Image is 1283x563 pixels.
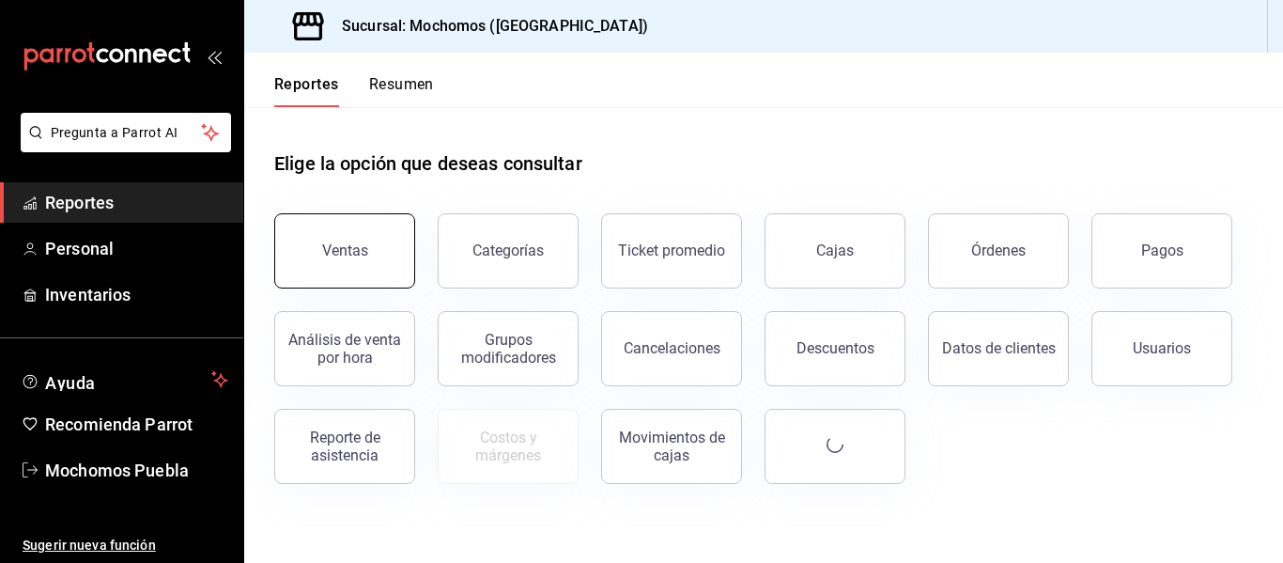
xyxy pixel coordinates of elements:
div: Cajas [816,242,854,259]
div: Usuarios [1133,339,1191,357]
button: Categorías [438,213,579,289]
span: Sugerir nueva función [23,536,228,555]
button: Ticket promedio [601,213,742,289]
button: Movimientos de cajas [601,409,742,484]
div: Pagos [1141,242,1183,259]
div: Órdenes [971,242,1026,259]
span: Personal [45,236,228,261]
button: Pregunta a Parrot AI [21,113,231,152]
div: Ventas [322,242,368,259]
button: Grupos modificadores [438,311,579,386]
div: Datos de clientes [942,339,1056,357]
span: Mochomos Puebla [45,458,228,483]
div: navigation tabs [274,75,434,107]
button: Órdenes [928,213,1069,289]
span: Pregunta a Parrot AI [51,123,202,143]
a: Pregunta a Parrot AI [13,136,231,156]
button: Análisis de venta por hora [274,311,415,386]
button: Resumen [369,75,434,107]
button: Contrata inventarios para ver este reporte [438,409,579,484]
button: Datos de clientes [928,311,1069,386]
div: Costos y márgenes [450,429,566,464]
h3: Sucursal: Mochomos ([GEOGRAPHIC_DATA]) [327,15,648,38]
button: Pagos [1091,213,1232,289]
span: Recomienda Parrot [45,412,228,437]
div: Descuentos [796,339,874,357]
button: Usuarios [1091,311,1232,386]
div: Cancelaciones [624,339,720,357]
span: Reportes [45,190,228,215]
span: Inventarios [45,282,228,307]
h1: Elige la opción que deseas consultar [274,149,582,178]
div: Ticket promedio [618,242,725,259]
div: Grupos modificadores [450,331,566,367]
button: Descuentos [765,311,905,386]
button: Cancelaciones [601,311,742,386]
button: Cajas [765,213,905,289]
div: Movimientos de cajas [613,429,730,464]
button: open_drawer_menu [207,49,222,64]
div: Reporte de asistencia [286,429,403,464]
div: Análisis de venta por hora [286,331,403,367]
button: Reportes [274,75,339,107]
span: Ayuda [45,368,204,391]
button: Ventas [274,213,415,289]
button: Reporte de asistencia [274,409,415,484]
div: Categorías [472,242,544,259]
